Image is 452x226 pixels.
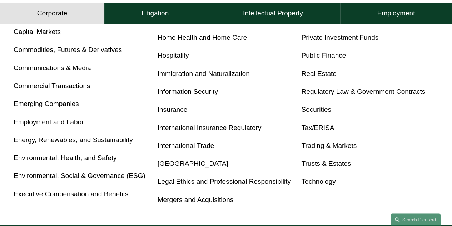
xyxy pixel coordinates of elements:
[158,52,189,59] a: Hospitality
[301,34,378,41] a: Private Investment Funds
[158,70,250,77] a: Immigration and Naturalization
[301,124,334,131] a: Tax/ERISA
[301,142,357,149] a: Trading & Markets
[14,64,91,72] a: Communications & Media
[14,118,84,126] a: Employment and Labor
[14,46,122,53] a: Commodities, Futures & Derivatives
[158,142,214,149] a: International Trade
[158,196,233,203] a: Mergers and Acquisitions
[14,154,117,162] a: Environmental, Health, and Safety
[301,52,346,59] a: Public Finance
[158,178,291,185] a: Legal Ethics and Professional Responsibility
[391,213,441,226] a: Search this site
[377,9,415,18] h4: Employment
[14,190,128,198] a: Executive Compensation and Benefits
[301,178,336,185] a: Technology
[158,160,228,167] a: [GEOGRAPHIC_DATA]
[301,160,351,167] a: Trusts & Estates
[37,9,68,18] h4: Corporate
[301,70,336,77] a: Real Estate
[243,9,303,18] h4: Intellectual Property
[141,9,169,18] h4: Litigation
[14,82,90,90] a: Commercial Transactions
[14,136,133,144] a: Energy, Renewables, and Sustainability
[158,88,218,95] a: Information Security
[158,106,188,113] a: Insurance
[158,34,247,41] a: Home Health and Home Care
[14,172,145,179] a: Environmental, Social & Governance (ESG)
[301,88,425,95] a: Regulatory Law & Government Contracts
[158,124,262,131] a: International Insurance Regulatory
[14,28,61,35] a: Capital Markets
[14,100,79,107] a: Emerging Companies
[301,106,331,113] a: Securities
